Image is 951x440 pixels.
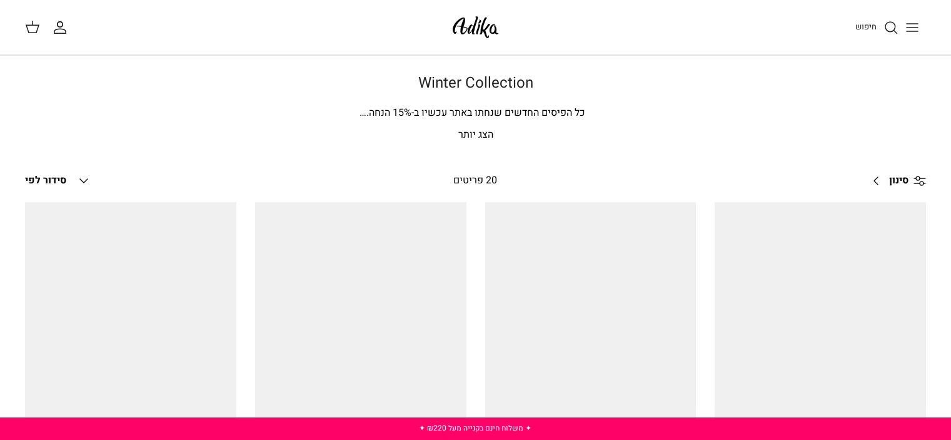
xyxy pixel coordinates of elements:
a: חיפוש [855,20,898,35]
a: החשבון שלי [53,20,73,35]
span: % הנחה. [360,105,411,120]
span: חיפוש [855,21,877,33]
a: ✦ משלוח חינם בקנייה מעל ₪220 ✦ [419,422,531,434]
span: 15 [393,105,404,120]
div: 20 פריטים [368,173,583,189]
h1: Winter Collection [38,74,913,93]
span: סידור לפי [25,173,66,188]
a: סינון [864,166,926,196]
span: סינון [889,173,908,189]
span: כל הפיסים החדשים שנחתו באתר עכשיו ב- [411,105,585,120]
p: הצג יותר [38,127,913,143]
button: סידור לפי [25,167,91,195]
button: Toggle menu [898,14,926,41]
img: Adika IL [449,13,502,42]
